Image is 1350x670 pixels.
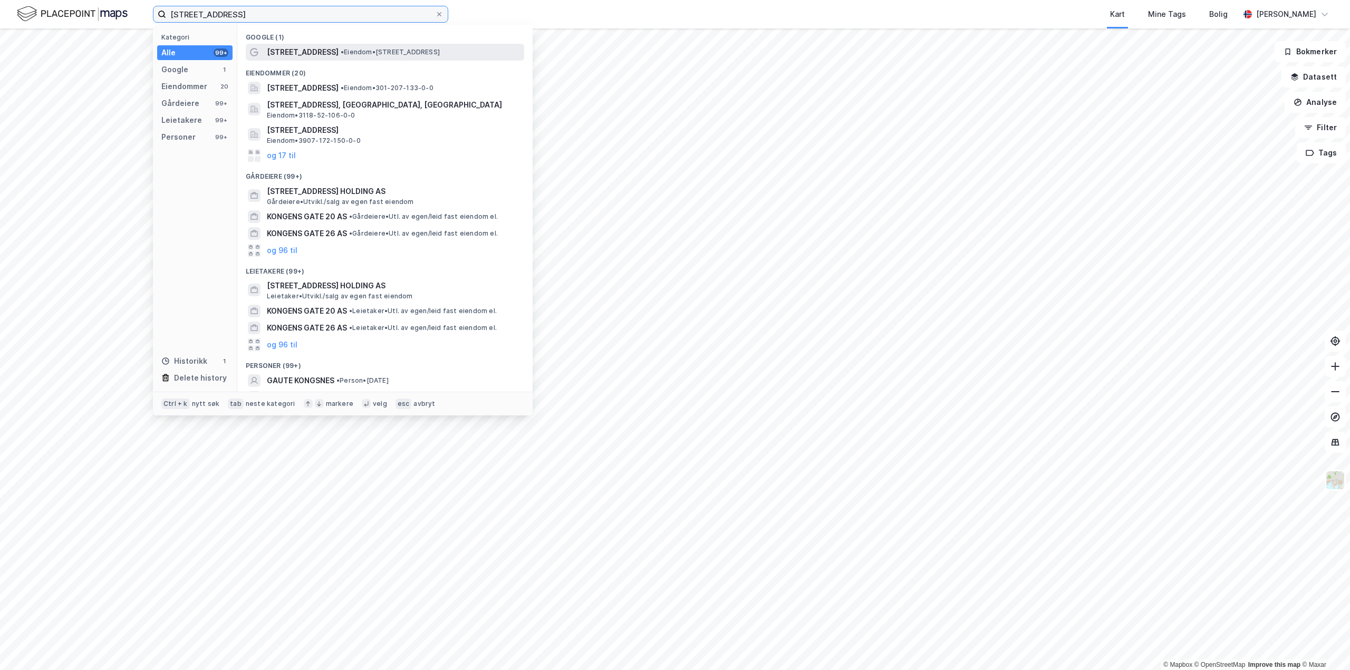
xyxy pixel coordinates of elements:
[267,198,414,206] span: Gårdeiere • Utvikl./salg av egen fast eiendom
[1275,41,1346,62] button: Bokmerker
[161,131,196,143] div: Personer
[267,82,339,94] span: [STREET_ADDRESS]
[246,400,295,408] div: neste kategori
[336,376,340,384] span: •
[1295,117,1346,138] button: Filter
[341,84,433,92] span: Eiendom • 301-207-133-0-0
[161,97,199,110] div: Gårdeiere
[1256,8,1316,21] div: [PERSON_NAME]
[1148,8,1186,21] div: Mine Tags
[267,279,520,292] span: [STREET_ADDRESS] HOLDING AS
[1163,661,1192,668] a: Mapbox
[349,229,498,238] span: Gårdeiere • Utl. av egen/leid fast eiendom el.
[1248,661,1300,668] a: Improve this map
[161,80,207,93] div: Eiendommer
[267,210,347,223] span: KONGENS GATE 20 AS
[161,399,190,409] div: Ctrl + k
[396,399,412,409] div: esc
[214,99,228,108] div: 99+
[267,244,297,257] button: og 96 til
[161,114,202,127] div: Leietakere
[349,212,352,220] span: •
[192,400,220,408] div: nytt søk
[220,357,228,365] div: 1
[349,324,497,332] span: Leietaker • Utl. av egen/leid fast eiendom el.
[349,324,352,332] span: •
[267,137,361,145] span: Eiendom • 3907-172-150-0-0
[336,376,389,385] span: Person • [DATE]
[349,212,498,221] span: Gårdeiere • Utl. av egen/leid fast eiendom el.
[161,33,233,41] div: Kategori
[17,5,128,23] img: logo.f888ab2527a4732fd821a326f86c7f29.svg
[267,99,520,111] span: [STREET_ADDRESS], [GEOGRAPHIC_DATA], [GEOGRAPHIC_DATA]
[326,400,353,408] div: markere
[161,46,176,59] div: Alle
[349,307,352,315] span: •
[267,149,296,162] button: og 17 til
[1325,470,1345,490] img: Z
[267,124,520,137] span: [STREET_ADDRESS]
[174,372,227,384] div: Delete history
[267,305,347,317] span: KONGENS GATE 20 AS
[349,307,497,315] span: Leietaker • Utl. av egen/leid fast eiendom el.
[267,185,520,198] span: [STREET_ADDRESS] HOLDING AS
[349,229,352,237] span: •
[267,292,413,300] span: Leietaker • Utvikl./salg av egen fast eiendom
[1285,92,1346,113] button: Analyse
[214,48,228,57] div: 99+
[267,111,355,120] span: Eiendom • 3118-52-106-0-0
[267,322,347,334] span: KONGENS GATE 26 AS
[161,63,188,76] div: Google
[228,399,244,409] div: tab
[267,46,339,59] span: [STREET_ADDRESS]
[220,65,228,74] div: 1
[1297,142,1346,163] button: Tags
[1194,661,1246,668] a: OpenStreetMap
[341,84,344,92] span: •
[1281,66,1346,88] button: Datasett
[1297,619,1350,670] div: Kontrollprogram for chat
[214,133,228,141] div: 99+
[341,48,440,56] span: Eiendom • [STREET_ADDRESS]
[214,116,228,124] div: 99+
[237,259,533,278] div: Leietakere (99+)
[1209,8,1228,21] div: Bolig
[267,227,347,240] span: KONGENS GATE 26 AS
[373,400,387,408] div: velg
[166,6,435,22] input: Søk på adresse, matrikkel, gårdeiere, leietakere eller personer
[267,338,297,351] button: og 96 til
[267,374,334,387] span: GAUTE KONGSNES
[237,353,533,372] div: Personer (99+)
[161,355,207,367] div: Historikk
[413,400,435,408] div: avbryt
[1110,8,1125,21] div: Kart
[237,25,533,44] div: Google (1)
[237,61,533,80] div: Eiendommer (20)
[341,48,344,56] span: •
[220,82,228,91] div: 20
[237,164,533,183] div: Gårdeiere (99+)
[1297,619,1350,670] iframe: Chat Widget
